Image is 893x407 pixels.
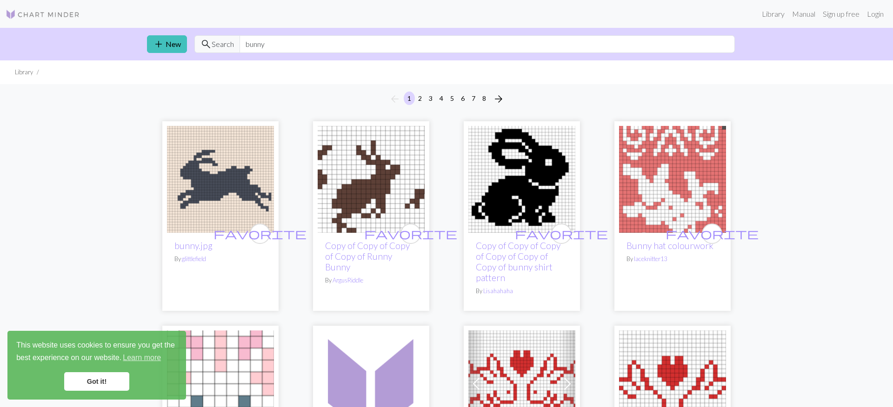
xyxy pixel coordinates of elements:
li: Library [15,68,33,77]
a: Copy of Rabbits 1 [318,174,425,183]
span: favorite [515,226,608,241]
i: favourite [515,224,608,243]
p: By [626,255,719,263]
button: 4 [436,92,447,105]
button: favourite [400,223,421,244]
span: favorite [666,226,759,241]
button: Next [489,92,508,106]
a: Manual [788,5,819,23]
a: bunny.jpg [167,174,274,183]
span: favorite [213,226,307,241]
span: search [200,38,212,51]
a: dismiss cookie message [64,372,129,391]
button: 6 [457,92,468,105]
a: Bunnies in Love <3 [468,378,575,387]
a: Bunny Cable mini baby blanket [318,378,425,387]
a: New [147,35,187,53]
button: 7 [468,92,479,105]
a: Sign up free [819,5,863,23]
p: By [325,276,417,285]
nav: Page navigation [386,92,508,106]
i: favourite [213,224,307,243]
img: bunny shirt pattern [468,126,575,233]
a: Copy of Copy of Copy of Copy of Copy of Copy of bunny shirt pattern [476,240,560,283]
button: 5 [446,92,458,105]
i: favourite [666,224,759,243]
a: Bunnies in Love <3 [619,378,726,387]
button: 8 [479,92,490,105]
a: bunny shirt pattern [468,174,575,183]
span: This website uses cookies to ensure you get the best experience on our website. [16,340,177,365]
a: ArgusRiddle [333,276,363,284]
a: Copy of Copy of Copy of Copy of Runny Bunny [325,240,410,272]
a: bunny 2 [167,378,274,387]
span: favorite [364,226,457,241]
a: Login [863,5,887,23]
a: Bunny hat colourwork [619,174,726,183]
a: learn more about cookies [121,351,162,365]
button: favourite [250,223,270,244]
button: 1 [404,92,415,105]
span: add [153,38,164,51]
img: bunny.jpg [167,126,274,233]
img: Copy of Rabbits 1 [318,126,425,233]
a: Lisahahaha [483,287,513,295]
a: Bunny hat colourwork [626,240,713,251]
button: favourite [551,223,572,244]
a: laceknitter13 [634,255,667,263]
div: cookieconsent [7,331,186,400]
button: 3 [425,92,436,105]
button: 2 [414,92,426,105]
span: arrow_forward [493,92,504,105]
a: Library [758,5,788,23]
img: Bunny hat colourwork [619,126,726,233]
i: Next [493,93,504,105]
span: Search [212,39,234,50]
p: By [476,287,568,295]
button: favourite [702,223,722,244]
p: By [174,255,267,263]
a: bunny.jpg [174,240,213,251]
img: Logo [6,9,80,20]
a: glittlefield [182,255,206,263]
i: favourite [364,224,457,243]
